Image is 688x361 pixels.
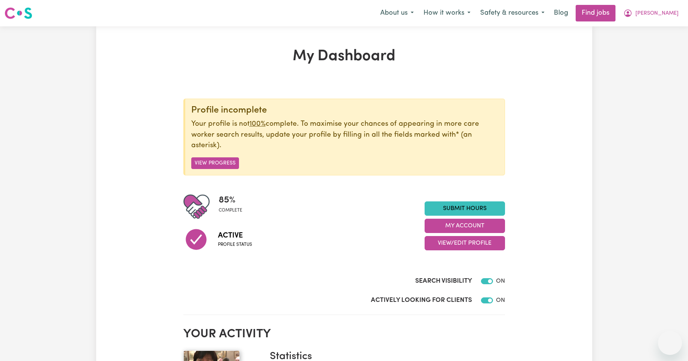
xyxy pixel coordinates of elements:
button: About us [375,5,419,21]
button: View/Edit Profile [425,236,505,250]
a: Find jobs [576,5,615,21]
div: Profile completeness: 85% [219,193,248,220]
button: How it works [419,5,475,21]
span: [PERSON_NAME] [635,9,679,18]
h2: Your activity [183,327,505,341]
button: Safety & resources [475,5,549,21]
span: ON [496,297,505,303]
div: Profile incomplete [191,105,499,116]
span: complete [219,207,242,214]
span: Active [218,230,252,241]
img: Careseekers logo [5,6,32,20]
span: 85 % [219,193,242,207]
a: Blog [549,5,573,21]
label: Actively Looking for Clients [371,296,472,305]
label: Search Visibility [415,276,472,286]
button: My Account [618,5,683,21]
a: Careseekers logo [5,5,32,22]
iframe: Button to launch messaging window [658,331,682,355]
span: ON [496,278,505,284]
button: View Progress [191,157,239,169]
p: Your profile is not complete. To maximise your chances of appearing in more care worker search re... [191,119,499,151]
u: 100% [249,120,266,128]
a: Submit Hours [425,201,505,216]
span: Profile status [218,241,252,248]
h1: My Dashboard [183,47,505,65]
button: My Account [425,219,505,233]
